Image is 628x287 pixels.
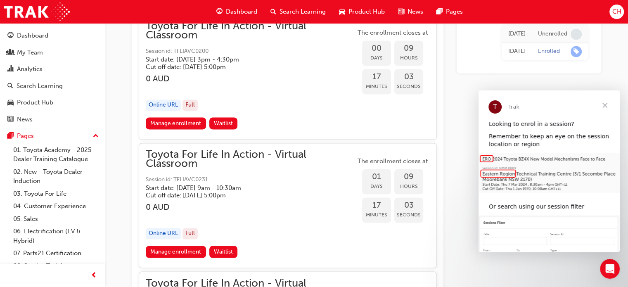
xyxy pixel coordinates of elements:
button: Toyota For Life In Action - Virtual ClassroomSession id: TFLIAVC0231Start date: [DATE] 9am - 10:3... [146,150,430,261]
a: Analytics [3,62,102,77]
a: car-iconProduct Hub [332,3,391,20]
h5: Start date: [DATE] 3pm - 4:30pm [146,56,342,63]
span: learningRecordVerb_NONE-icon [571,28,582,40]
span: Days [362,53,391,63]
span: up-icon [93,131,99,142]
a: Manage enrollment [146,246,206,258]
a: pages-iconPages [430,3,469,20]
span: Toyota For Life In Action - Virtual Classroom [146,150,355,168]
span: car-icon [339,7,345,17]
span: 09 [394,44,423,53]
div: Search Learning [17,81,63,91]
div: Analytics [17,64,43,74]
h5: Cut off date: [DATE] 5:00pm [146,63,342,71]
span: guage-icon [7,32,14,40]
span: Seconds [394,210,423,220]
div: My Team [17,48,43,57]
span: Session id: TFLIAVC0200 [146,47,355,56]
button: Toyota For Life In Action - Virtual ClassroomSession id: TFLIAVC0200Start date: [DATE] 3pm - 4:30... [146,21,430,133]
span: Toyota For Life In Action - Virtual Classroom [146,21,355,40]
span: guage-icon [216,7,223,17]
span: News [408,7,423,17]
div: Enrolled [538,47,560,55]
span: prev-icon [91,270,97,281]
h5: Cut off date: [DATE] 5:00pm [146,192,342,199]
iframe: Intercom live chat [600,259,620,279]
span: people-icon [7,49,14,57]
span: 00 [362,44,391,53]
span: 09 [394,172,423,182]
a: news-iconNews [391,3,430,20]
span: Minutes [362,210,391,220]
span: 17 [362,72,391,82]
div: Full [182,100,198,111]
a: Search Learning [3,78,102,94]
h5: Start date: [DATE] 9am - 10:30am [146,184,342,192]
iframe: Intercom live chat message [479,90,620,252]
span: pages-icon [7,133,14,140]
a: News [3,112,102,127]
span: 03 [394,201,423,210]
span: news-icon [398,7,404,17]
span: search-icon [270,7,276,17]
span: Search Learning [280,7,326,17]
button: Waitlist [209,117,238,129]
a: guage-iconDashboard [210,3,264,20]
div: Full [182,228,198,239]
a: Dashboard [3,28,102,43]
div: Online URL [146,100,181,111]
button: DashboardMy TeamAnalyticsSearch LearningProduct HubNews [3,26,102,128]
a: Product Hub [3,95,102,110]
span: 17 [362,201,391,210]
span: Session id: TFLIAVC0231 [146,175,355,185]
a: 04. Customer Experience [10,200,102,213]
span: search-icon [7,83,13,90]
h3: 0 AUD [146,202,355,212]
div: News [17,115,33,124]
span: Waitlist [214,120,233,127]
span: 03 [394,72,423,82]
a: 05. Sales [10,213,102,225]
a: search-iconSearch Learning [264,3,332,20]
a: 06. Electrification (EV & Hybrid) [10,225,102,247]
span: Days [362,182,391,191]
a: 01. Toyota Academy - 2025 Dealer Training Catalogue [10,144,102,166]
div: Wed Jul 02 2025 07:06:15 GMT+1000 (Australian Eastern Standard Time) [508,47,526,56]
span: Waitlist [214,248,233,255]
span: Hours [394,53,423,63]
span: Pages [446,7,463,17]
span: Product Hub [348,7,385,17]
span: CH [612,7,621,17]
a: 07. Parts21 Certification [10,247,102,260]
div: Unenrolled [538,30,567,38]
a: 02. New - Toyota Dealer Induction [10,166,102,187]
span: Seconds [394,82,423,91]
span: The enrollment closes at [355,28,430,38]
span: pages-icon [436,7,443,17]
div: Product Hub [17,98,53,107]
span: 01 [362,172,391,182]
span: car-icon [7,99,14,107]
div: Dashboard [17,31,48,40]
span: The enrollment closes at [355,157,430,166]
span: Minutes [362,82,391,91]
img: Trak [4,2,70,21]
button: CH [609,5,624,19]
a: 03. Toyota For Life [10,187,102,200]
button: Pages [3,128,102,144]
span: learningRecordVerb_ENROLL-icon [571,46,582,57]
span: Dashboard [226,7,257,17]
div: Online URL [146,228,181,239]
h3: 0 AUD [146,74,355,83]
a: Manage enrollment [146,117,206,129]
a: 08. Service Training [10,260,102,273]
button: Waitlist [209,246,238,258]
span: chart-icon [7,66,14,73]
